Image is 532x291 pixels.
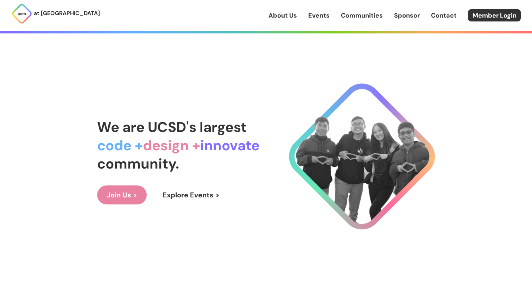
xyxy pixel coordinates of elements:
[97,136,143,154] span: code +
[289,83,435,229] img: Cool Logo
[308,11,330,20] a: Events
[11,3,100,24] a: at [GEOGRAPHIC_DATA]
[341,11,383,20] a: Communities
[143,136,200,154] span: design +
[97,154,179,173] span: community.
[468,9,521,21] a: Member Login
[11,3,32,24] img: ACM Logo
[200,136,260,154] span: innovate
[97,118,247,136] span: We are UCSD's largest
[431,11,457,20] a: Contact
[394,11,420,20] a: Sponsor
[153,185,229,204] a: Explore Events >
[268,11,297,20] a: About Us
[34,9,100,18] p: at [GEOGRAPHIC_DATA]
[97,185,147,204] a: Join Us >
